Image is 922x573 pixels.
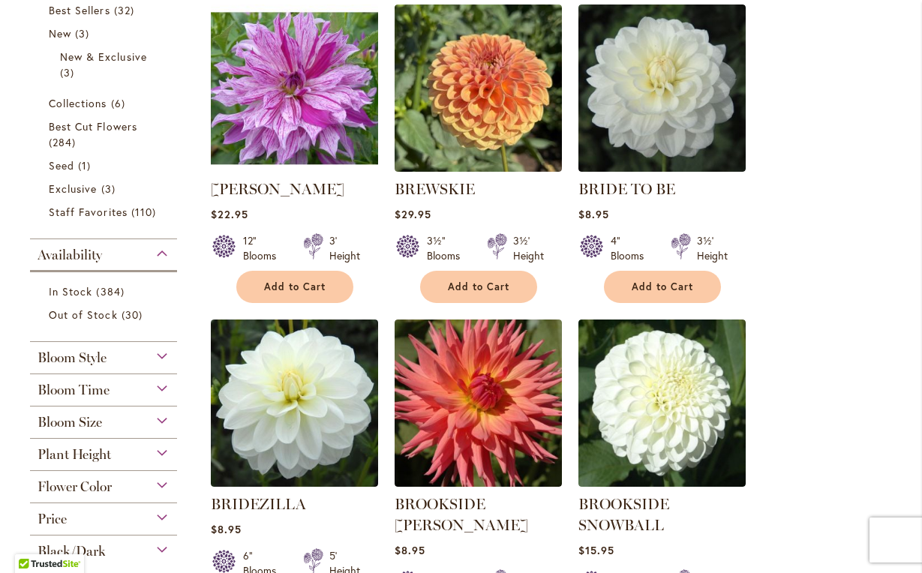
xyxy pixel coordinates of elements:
[448,280,509,293] span: Add to Cart
[114,2,138,18] span: 32
[211,4,378,172] img: Brandon Michael
[395,4,562,172] img: BREWSKIE
[111,95,129,111] span: 6
[395,495,528,534] a: BROOKSIDE [PERSON_NAME]
[697,233,728,263] div: 3½' Height
[49,3,110,17] span: Best Sellers
[131,204,160,220] span: 110
[49,181,162,196] a: Exclusive
[38,382,110,398] span: Bloom Time
[122,307,146,322] span: 30
[513,233,544,263] div: 3½' Height
[211,495,306,513] a: BRIDEZILLA
[243,233,285,263] div: 12" Blooms
[395,543,425,557] span: $8.95
[96,283,128,299] span: 384
[49,204,162,220] a: Staff Favorites
[49,25,162,41] a: New
[49,307,162,322] a: Out of Stock 30
[578,475,746,490] a: BROOKSIDE SNOWBALL
[49,134,80,150] span: 284
[38,446,111,463] span: Plant Height
[49,96,107,110] span: Collections
[49,95,162,111] a: Collections
[264,280,326,293] span: Add to Cart
[211,522,242,536] span: $8.95
[49,119,137,133] span: Best Cut Flowers
[578,319,746,487] img: BROOKSIDE SNOWBALL
[60,64,78,80] span: 3
[60,49,151,80] a: New &amp; Exclusive
[427,233,469,263] div: 3½" Blooms
[395,475,562,490] a: BROOKSIDE CHERI
[49,283,162,299] a: In Stock 384
[395,160,562,175] a: BREWSKIE
[49,157,162,173] a: Seed
[38,414,102,430] span: Bloom Size
[11,520,53,562] iframe: Launch Accessibility Center
[578,4,746,172] img: BRIDE TO BE
[211,160,378,175] a: Brandon Michael
[49,307,118,322] span: Out of Stock
[49,181,97,196] span: Exclusive
[604,271,721,303] button: Add to Cart
[578,543,614,557] span: $15.95
[38,478,112,495] span: Flower Color
[578,160,746,175] a: BRIDE TO BE
[329,233,360,263] div: 3' Height
[578,207,609,221] span: $8.95
[236,271,353,303] button: Add to Cart
[49,118,162,150] a: Best Cut Flowers
[395,207,431,221] span: $29.95
[49,284,92,298] span: In Stock
[38,349,107,366] span: Bloom Style
[632,280,693,293] span: Add to Cart
[211,207,248,221] span: $22.95
[101,181,119,196] span: 3
[38,511,67,527] span: Price
[578,180,675,198] a: BRIDE TO BE
[211,475,378,490] a: BRIDEZILLA
[395,319,562,487] img: BROOKSIDE CHERI
[395,180,475,198] a: BREWSKIE
[49,2,162,18] a: Best Sellers
[49,205,128,219] span: Staff Favorites
[78,157,95,173] span: 1
[211,180,344,198] a: [PERSON_NAME]
[420,271,537,303] button: Add to Cart
[49,26,71,40] span: New
[578,495,669,534] a: BROOKSIDE SNOWBALL
[60,49,147,64] span: New & Exclusive
[211,319,378,487] img: BRIDEZILLA
[38,247,102,263] span: Availability
[611,233,653,263] div: 4" Blooms
[49,158,74,172] span: Seed
[75,25,93,41] span: 3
